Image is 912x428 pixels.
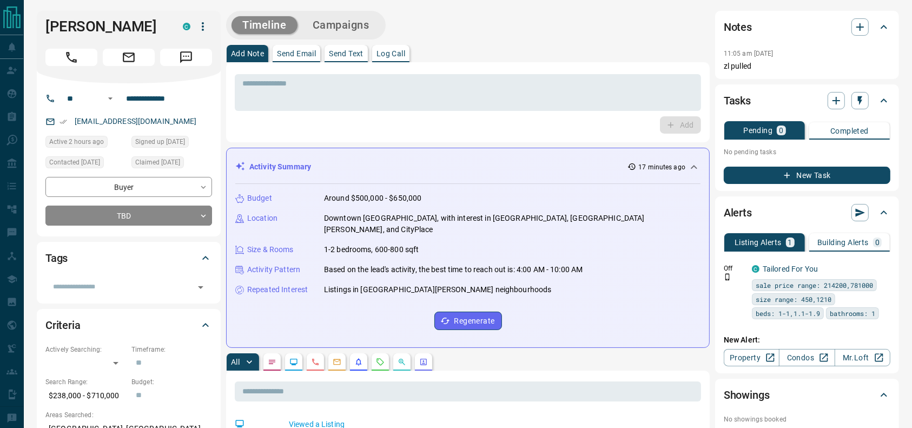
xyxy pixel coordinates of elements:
[324,284,552,295] p: Listings in [GEOGRAPHIC_DATA][PERSON_NAME] neighbourhoods
[788,239,792,246] p: 1
[45,156,126,172] div: Sun Aug 17 2025
[45,317,81,334] h2: Criteria
[638,162,685,172] p: 17 minutes ago
[135,157,180,168] span: Claimed [DATE]
[45,249,68,267] h2: Tags
[247,213,277,224] p: Location
[324,213,700,235] p: Downtown [GEOGRAPHIC_DATA], with interest in [GEOGRAPHIC_DATA], [GEOGRAPHIC_DATA][PERSON_NAME], a...
[232,16,298,34] button: Timeline
[724,273,731,281] svg: Push Notification Only
[724,414,890,424] p: No showings booked
[324,193,421,204] p: Around $500,000 - $650,000
[45,49,97,66] span: Call
[247,284,308,295] p: Repeated Interest
[231,50,264,57] p: Add Note
[104,92,117,105] button: Open
[830,308,875,319] span: bathrooms: 1
[724,334,890,346] p: New Alert:
[398,358,406,366] svg: Opportunities
[724,92,751,109] h2: Tasks
[45,387,126,405] p: $238,000 - $710,000
[724,88,890,114] div: Tasks
[724,382,890,408] div: Showings
[193,280,208,295] button: Open
[724,264,745,273] p: Off
[45,410,212,420] p: Areas Searched:
[724,61,890,72] p: zl pulled
[183,23,190,30] div: condos.ca
[835,349,890,366] a: Mr.Loft
[763,265,818,273] a: Tailored For You
[779,127,783,134] p: 0
[830,127,869,135] p: Completed
[324,264,583,275] p: Based on the lead's activity, the best time to reach out is: 4:00 AM - 10:00 AM
[329,50,364,57] p: Send Text
[724,386,770,404] h2: Showings
[49,157,100,168] span: Contacted [DATE]
[45,245,212,271] div: Tags
[376,50,405,57] p: Log Call
[45,345,126,354] p: Actively Searching:
[231,358,240,366] p: All
[235,157,700,177] div: Activity Summary17 minutes ago
[45,177,212,197] div: Buyer
[289,358,298,366] svg: Lead Browsing Activity
[45,312,212,338] div: Criteria
[311,358,320,366] svg: Calls
[247,244,294,255] p: Size & Rooms
[45,136,126,151] div: Mon Aug 18 2025
[724,144,890,160] p: No pending tasks
[434,312,502,330] button: Regenerate
[45,18,167,35] h1: [PERSON_NAME]
[160,49,212,66] span: Message
[75,117,197,126] a: [EMAIL_ADDRESS][DOMAIN_NAME]
[60,118,67,126] svg: Email Verified
[735,239,782,246] p: Listing Alerts
[131,136,212,151] div: Sun Aug 17 2025
[419,358,428,366] svg: Agent Actions
[333,358,341,366] svg: Emails
[131,377,212,387] p: Budget:
[724,349,779,366] a: Property
[724,204,752,221] h2: Alerts
[743,127,772,134] p: Pending
[49,136,104,147] span: Active 2 hours ago
[135,136,185,147] span: Signed up [DATE]
[324,244,419,255] p: 1-2 bedrooms, 600-800 sqft
[131,345,212,354] p: Timeframe:
[277,50,316,57] p: Send Email
[875,239,880,246] p: 0
[103,49,155,66] span: Email
[302,16,380,34] button: Campaigns
[376,358,385,366] svg: Requests
[724,14,890,40] div: Notes
[247,193,272,204] p: Budget
[45,206,212,226] div: TBD
[247,264,300,275] p: Activity Pattern
[756,308,820,319] span: beds: 1-1,1.1-1.9
[268,358,276,366] svg: Notes
[817,239,869,246] p: Building Alerts
[756,280,873,291] span: sale price range: 214200,781000
[354,358,363,366] svg: Listing Alerts
[131,156,212,172] div: Sun Aug 17 2025
[45,377,126,387] p: Search Range:
[756,294,831,305] span: size range: 450,1210
[249,161,311,173] p: Activity Summary
[724,167,890,184] button: New Task
[724,18,752,36] h2: Notes
[724,200,890,226] div: Alerts
[724,50,774,57] p: 11:05 am [DATE]
[752,265,759,273] div: condos.ca
[779,349,835,366] a: Condos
